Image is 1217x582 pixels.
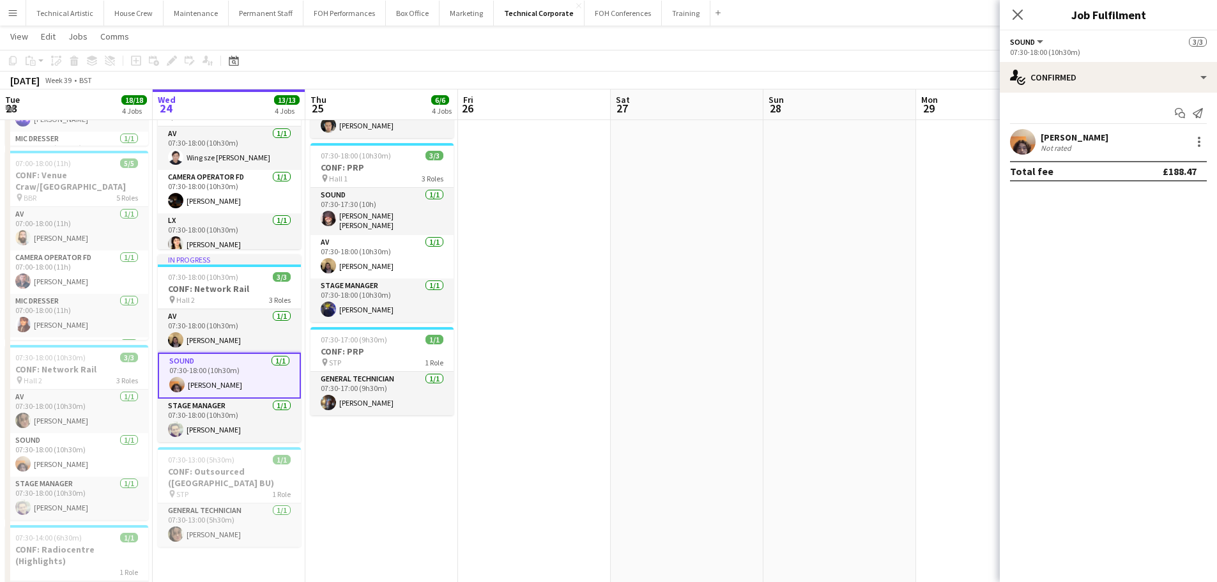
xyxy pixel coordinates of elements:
[121,95,147,105] span: 18/18
[158,126,301,170] app-card-role: AV1/107:30-18:00 (10h30m)Wing sze [PERSON_NAME]
[5,345,148,520] app-job-card: 07:30-18:00 (10h30m)3/3CONF: Network Rail Hall 23 RolesAV1/107:30-18:00 (10h30m)[PERSON_NAME]Soun...
[1010,37,1035,47] span: Sound
[42,75,74,85] span: Week 39
[1010,37,1045,47] button: Sound
[5,477,148,520] app-card-role: Stage Manager1/107:30-18:00 (10h30m)[PERSON_NAME]
[273,455,291,464] span: 1/1
[68,31,88,42] span: Jobs
[310,143,454,322] div: 07:30-18:00 (10h30m)3/3CONF: PRP Hall 13 RolesSound1/107:30-17:30 (10h)[PERSON_NAME] [PERSON_NAME...
[616,94,630,105] span: Sat
[15,158,71,168] span: 07:00-18:00 (11h)
[329,174,348,183] span: Hall 1
[5,337,148,385] app-card-role: Recording Engineer FD1/1
[919,101,938,116] span: 29
[158,309,301,353] app-card-role: AV1/107:30-18:00 (10h30m)[PERSON_NAME]
[662,1,710,26] button: Training
[432,106,452,116] div: 4 Jobs
[164,1,229,26] button: Maintenance
[24,193,36,203] span: BBR
[269,295,291,305] span: 3 Roles
[156,101,176,116] span: 24
[431,95,449,105] span: 6/6
[494,1,585,26] button: Technical Corporate
[329,358,341,367] span: STP
[310,162,454,173] h3: CONF: PRP
[158,94,176,105] span: Wed
[79,75,92,85] div: BST
[1041,143,1074,153] div: Not rated
[321,335,387,344] span: 07:30-17:00 (9h30m)
[100,31,129,42] span: Comms
[168,455,234,464] span: 07:30-13:00 (5h30m)
[15,353,86,362] span: 07:30-18:00 (10h30m)
[158,170,301,213] app-card-role: Camera Operator FD1/107:30-18:00 (10h30m)[PERSON_NAME]
[422,174,443,183] span: 3 Roles
[310,279,454,322] app-card-role: Stage Manager1/107:30-18:00 (10h30m)[PERSON_NAME]
[310,346,454,357] h3: CONF: PRP
[158,353,301,399] app-card-role: Sound1/107:30-18:00 (10h30m)[PERSON_NAME]
[614,101,630,116] span: 27
[463,94,473,105] span: Fri
[5,151,148,340] app-job-card: 07:00-18:00 (11h)5/5CONF: Venue Craw/[GEOGRAPHIC_DATA] BBR5 RolesAV1/107:00-18:00 (11h)[PERSON_NA...
[95,28,134,45] a: Comms
[440,1,494,26] button: Marketing
[229,1,303,26] button: Permanent Staff
[5,207,148,250] app-card-role: AV1/107:00-18:00 (11h)[PERSON_NAME]
[119,567,138,577] span: 1 Role
[5,390,148,433] app-card-role: AV1/107:30-18:00 (10h30m)[PERSON_NAME]
[5,28,33,45] a: View
[310,188,454,235] app-card-role: Sound1/107:30-17:30 (10h)[PERSON_NAME] [PERSON_NAME]
[5,294,148,337] app-card-role: Mic Dresser1/107:00-18:00 (11h)[PERSON_NAME]
[15,533,82,542] span: 07:30-14:00 (6h30m)
[272,489,291,499] span: 1 Role
[425,358,443,367] span: 1 Role
[10,31,28,42] span: View
[158,466,301,489] h3: CONF: Outsourced ([GEOGRAPHIC_DATA] BU)
[41,31,56,42] span: Edit
[36,28,61,45] a: Edit
[386,1,440,26] button: Box Office
[5,169,148,192] h3: CONF: Venue Craw/[GEOGRAPHIC_DATA]
[158,447,301,547] app-job-card: 07:30-13:00 (5h30m)1/1CONF: Outsourced ([GEOGRAPHIC_DATA] BU) STP1 RoleGeneral Technician1/107:30...
[921,94,938,105] span: Mon
[767,101,784,116] span: 28
[321,151,391,160] span: 07:30-18:00 (10h30m)
[310,372,454,415] app-card-role: General Technician1/107:30-17:00 (9h30m)[PERSON_NAME]
[1000,6,1217,23] h3: Job Fulfilment
[158,399,301,442] app-card-role: Stage Manager1/107:30-18:00 (10h30m)[PERSON_NAME]
[275,106,299,116] div: 4 Jobs
[168,272,238,282] span: 07:30-18:00 (10h30m)
[5,250,148,294] app-card-role: Camera Operator FD1/107:00-18:00 (11h)[PERSON_NAME]
[1163,165,1197,178] div: £188.47
[116,376,138,385] span: 3 Roles
[3,101,20,116] span: 23
[5,433,148,477] app-card-role: Sound1/107:30-18:00 (10h30m)[PERSON_NAME]
[769,94,784,105] span: Sun
[158,254,301,264] div: In progress
[309,101,326,116] span: 25
[10,74,40,87] div: [DATE]
[585,1,662,26] button: FOH Conferences
[158,503,301,547] app-card-role: General Technician1/107:30-13:00 (5h30m)[PERSON_NAME]
[122,106,146,116] div: 4 Jobs
[303,1,386,26] button: FOH Performances
[104,1,164,26] button: House Crew
[63,28,93,45] a: Jobs
[158,283,301,295] h3: CONF: Network Rail
[176,489,188,499] span: STP
[310,327,454,415] app-job-card: 07:30-17:00 (9h30m)1/1CONF: PRP STP1 RoleGeneral Technician1/107:30-17:00 (9h30m)[PERSON_NAME]
[120,533,138,542] span: 1/1
[461,101,473,116] span: 26
[310,94,326,105] span: Thu
[1041,132,1108,143] div: [PERSON_NAME]
[176,295,195,305] span: Hall 2
[158,254,301,442] app-job-card: In progress07:30-18:00 (10h30m)3/3CONF: Network Rail Hall 23 RolesAV1/107:30-18:00 (10h30m)[PERSO...
[425,335,443,344] span: 1/1
[116,193,138,203] span: 5 Roles
[1189,37,1207,47] span: 3/3
[5,364,148,375] h3: CONF: Network Rail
